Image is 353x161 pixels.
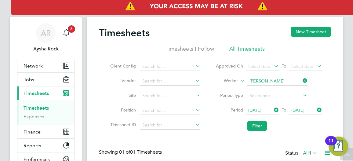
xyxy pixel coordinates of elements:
[210,78,238,84] label: Worker
[108,63,136,69] label: Client Config
[303,150,318,156] label: All
[99,149,163,156] div: Showing
[24,77,34,82] span: Jobs
[17,139,74,152] button: Reports
[24,63,43,69] span: Network
[329,137,348,156] button: Open Resource Center, 11 new notifications
[17,86,74,100] button: Timesheets
[119,149,130,155] span: 01 of
[108,122,136,127] label: Timesheet ID
[108,93,136,98] label: Site
[291,108,304,113] span: [DATE]
[140,106,200,115] input: Search for...
[140,121,200,130] input: Search for...
[17,59,74,72] button: Network
[291,27,331,37] button: New Timesheet
[216,93,243,98] label: Period Type
[140,77,200,86] input: Search for...
[17,125,74,138] button: Finance
[309,150,311,156] span: 1
[247,121,267,131] button: Filter
[140,62,200,71] input: Search for...
[280,62,288,70] span: To
[166,45,214,56] li: Timesheets I Follow
[24,129,41,135] span: Finance
[24,90,49,96] span: Timesheets
[248,108,261,113] span: [DATE]
[328,141,334,149] div: 11
[119,149,162,155] span: 01 Timesheets
[140,92,200,100] input: Search for...
[41,29,51,37] span: AR
[17,23,75,53] a: ARAysha Rock
[17,100,74,125] div: Timesheets
[229,45,265,56] li: All Timesheets
[247,77,308,86] input: Search for...
[108,107,136,113] label: Position
[24,105,49,111] a: Timesheets
[17,45,75,53] span: Aysha Rock
[68,25,75,33] span: 3
[60,23,72,43] a: 3
[216,63,243,69] label: Approved On
[216,107,243,113] label: Period
[248,64,270,69] span: Select date
[280,106,288,114] span: To
[285,149,319,158] div: Status
[108,78,136,83] label: Vendor
[24,114,44,119] a: Expenses
[247,92,308,100] input: Select one
[24,143,41,148] span: Reports
[291,64,313,69] span: Select date
[99,27,150,39] h2: Timesheets
[17,73,74,86] button: Jobs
